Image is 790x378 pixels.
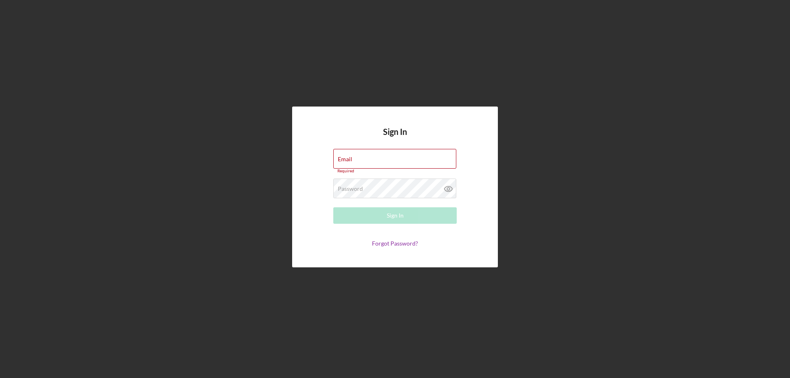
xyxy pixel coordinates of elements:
h4: Sign In [383,127,407,149]
button: Sign In [333,207,457,224]
a: Forgot Password? [372,240,418,247]
div: Required [333,169,457,174]
label: Email [338,156,352,162]
div: Sign In [387,207,404,224]
label: Password [338,186,363,192]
